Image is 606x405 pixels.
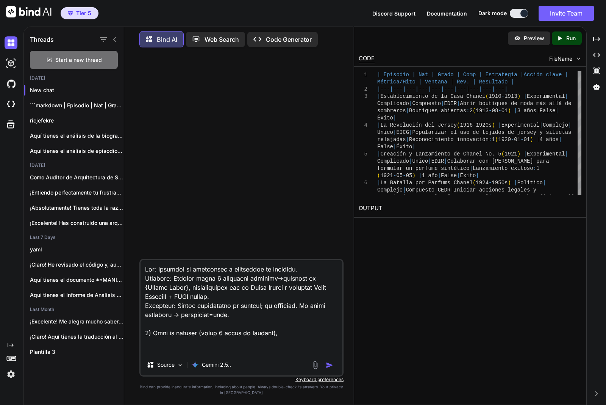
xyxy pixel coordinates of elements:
span: 1913 [504,93,517,99]
p: Bind AI [157,35,177,44]
span: 1 [492,137,495,143]
div: 3 [359,93,367,100]
span: La Batalla por Parfums Chanel [380,180,473,186]
img: darkChat [5,36,17,49]
span: | [524,151,527,157]
span: Éxito [377,115,393,121]
span: | [457,173,460,179]
span: formular un perfume sintético [377,165,470,171]
span: Éxito [396,144,412,150]
span: | [377,93,380,99]
img: cloudideIcon [5,98,17,111]
p: Como Auditor de Arquitectura de Software Senior,... [30,174,124,181]
span: ) [412,173,415,179]
p: ricjefekre [30,117,124,124]
p: ¡Excelente! Has construido una arquitectura muy sólida... [30,219,124,227]
span: | [419,173,422,179]
img: chevron down [575,55,582,62]
span: | [403,187,406,193]
span: Experimental [501,122,540,128]
span: ) [508,180,511,186]
p: Code Generator [266,35,312,44]
p: New chat [30,86,124,94]
span: Compuesto [412,100,441,107]
span: ( [501,151,504,157]
p: Plantilla 3 [30,348,124,356]
img: attachment [311,361,320,369]
span: Discord Support [372,10,415,17]
span: | [377,151,380,157]
img: icon [326,361,333,369]
p: ¡Excelente! Me alegra mucho saber que ya... [30,318,124,325]
span: ( [473,180,476,186]
span: | [559,137,562,143]
span: Experimental [527,151,565,157]
span: | [489,194,492,200]
span: Boutiques abiertas [409,108,466,114]
span: | [393,144,396,150]
span: | [543,180,546,186]
p: Bind can provide inaccurate information, including about people. Always double-check its answers.... [139,384,344,396]
span: relajadas [377,137,406,143]
span: 1921 [380,173,393,179]
span: 01 [524,137,530,143]
span: Reconocimiento innovación [409,137,489,143]
span: | Episodio | Nat | Grado | Comp | Estrategia | [377,72,523,78]
span: ( [457,122,460,128]
span: : [489,137,492,143]
span: 1910 [489,93,501,99]
span: - [403,173,406,179]
span: ) [492,122,495,128]
img: Bind AI [6,6,52,17]
img: Pick Models [177,362,183,368]
div: 4 [359,122,367,129]
span: Unico [377,129,393,135]
span: False [377,144,393,150]
span: | [536,108,539,114]
p: ¡Entiendo perfectamente tu frustración! Tienes toda la... [30,189,124,196]
span: : [533,165,536,171]
span: Unico [412,158,428,164]
span: ( [377,173,380,179]
span: | [568,122,571,128]
span: negociaciones con los [PERSON_NAME] [377,194,489,200]
span: | [377,122,380,128]
button: Discord Support [372,9,415,17]
span: La Revolución del Jersey [380,122,457,128]
button: Invite Team [539,6,594,21]
img: preview [514,35,521,42]
span: Complicado [377,158,409,164]
span: | [428,158,431,164]
p: Aquí tienes el análisis de episodios problema→solución... [30,147,124,155]
span: 08 [492,108,498,114]
span: | [409,158,412,164]
span: False [540,108,556,114]
span: ) [517,151,520,157]
p: Aquí tienes el Informe de Análisis Arquitectónico... [30,291,124,299]
span: EICG [396,129,409,135]
span: | [409,129,412,135]
span: ( [473,108,476,114]
span: Complejo [377,187,403,193]
span: 1 [536,165,539,171]
span: 3 años [517,108,536,114]
span: | [441,100,444,107]
img: Gemini 2.5 flash [191,361,199,369]
p: Keyboard preferences [139,377,344,383]
img: githubDark [5,77,17,90]
h2: OUTPUT [354,199,586,217]
span: ) [508,108,511,114]
span: Start a new thread [55,56,102,64]
p: ¡Claro! Aquí tienes la traducción al inglés... [30,333,124,341]
span: | [444,158,447,164]
span: s [568,129,571,135]
p: Preview [524,35,544,42]
span: | [406,108,409,114]
h2: [DATE] [24,75,124,81]
span: | [434,187,437,193]
span: Tier 5 [76,9,91,17]
span: | [524,93,527,99]
span: Creación y Lanzamiento de Chanel No. 5 [380,151,501,157]
div: 5 [359,151,367,158]
span: Colaborar con [PERSON_NAME] para [447,158,549,164]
